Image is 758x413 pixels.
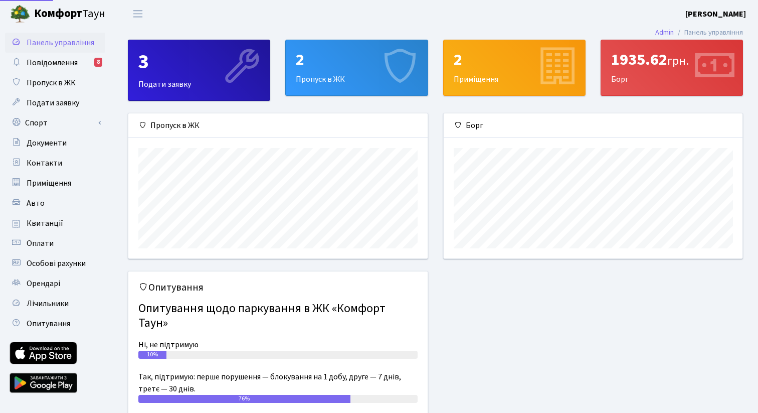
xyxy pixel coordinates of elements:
nav: breadcrumb [640,22,758,43]
div: 2 [454,50,575,69]
div: Пропуск в ЖК [286,40,427,95]
h4: Опитування щодо паркування в ЖК «Комфорт Таун» [138,298,418,335]
span: Приміщення [27,178,71,189]
li: Панель управління [674,27,743,38]
h5: Опитування [138,282,418,294]
div: 8 [94,58,102,67]
span: Панель управління [27,37,94,48]
div: 1935.62 [611,50,732,69]
a: 2Приміщення [443,40,586,96]
span: Таун [34,6,105,23]
div: Борг [601,40,742,95]
div: 2 [296,50,417,69]
button: Переключити навігацію [125,6,150,22]
a: 2Пропуск в ЖК [285,40,428,96]
div: Ні, не підтримую [138,339,418,351]
span: Лічильники [27,298,69,309]
a: Повідомлення8 [5,53,105,73]
span: Авто [27,198,45,209]
a: 3Подати заявку [128,40,270,101]
a: Документи [5,133,105,153]
span: Квитанції [27,218,63,229]
b: [PERSON_NAME] [685,9,746,20]
a: Спорт [5,113,105,133]
a: Контакти [5,153,105,173]
span: Орендарі [27,278,60,289]
span: грн. [667,52,689,70]
img: logo.png [10,4,30,24]
b: Комфорт [34,6,82,22]
a: [PERSON_NAME] [685,8,746,20]
div: 3 [138,50,260,74]
div: Подати заявку [128,40,270,100]
a: Панель управління [5,33,105,53]
div: Пропуск в ЖК [128,113,428,138]
div: 10% [138,351,166,359]
span: Документи [27,137,67,149]
a: Admin [655,27,674,38]
div: Борг [444,113,743,138]
a: Квитанції [5,213,105,233]
a: Оплати [5,233,105,253]
a: Особові рахунки [5,253,105,273]
a: Лічильники [5,294,105,314]
span: Опитування [27,318,70,329]
a: Опитування [5,314,105,334]
div: Так, підтримую: перше порушення — блокування на 1 добу, друге — 7 днів, третє — 30 днів. [138,371,418,395]
a: Орендарі [5,273,105,294]
a: Подати заявку [5,93,105,113]
a: Пропуск в ЖК [5,73,105,93]
a: Авто [5,193,105,213]
span: Пропуск в ЖК [27,77,76,88]
a: Приміщення [5,173,105,193]
div: 76% [138,395,350,403]
span: Повідомлення [27,57,78,68]
div: Приміщення [444,40,585,95]
span: Контакти [27,158,62,169]
span: Подати заявку [27,97,79,108]
span: Оплати [27,238,54,249]
span: Особові рахунки [27,258,86,269]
